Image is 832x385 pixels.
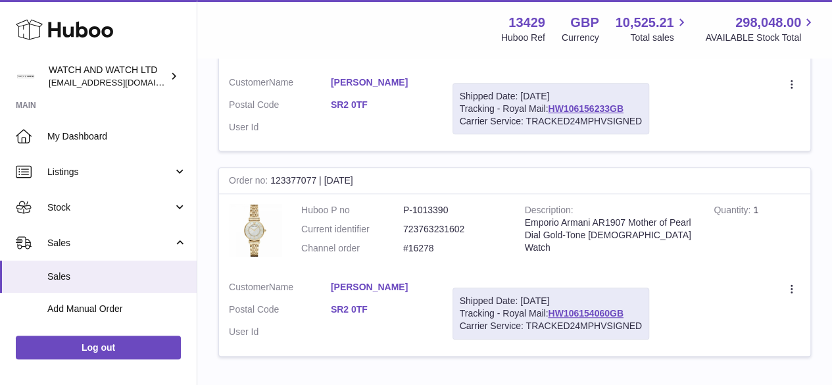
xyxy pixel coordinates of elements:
[229,326,331,338] dt: User Id
[403,223,505,236] dd: 723763231602
[525,205,574,218] strong: Description
[548,308,623,319] a: HW106154060GB
[229,303,331,319] dt: Postal Code
[331,281,433,294] a: [PERSON_NAME]
[460,295,642,307] div: Shipped Date: [DATE]
[525,217,695,254] div: Emporio Armani AR1907 Mother of Pearl Dial Gold-Tone [DEMOGRAPHIC_DATA] Watch
[570,14,599,32] strong: GBP
[47,270,187,283] span: Sales
[47,130,187,143] span: My Dashboard
[403,242,505,255] dd: #16278
[630,32,689,44] span: Total sales
[219,168,810,194] div: 123377077 | [DATE]
[49,77,193,88] span: [EMAIL_ADDRESS][DOMAIN_NAME]
[16,336,181,359] a: Log out
[735,14,801,32] span: 298,048.00
[331,76,433,89] a: [PERSON_NAME]
[47,166,173,178] span: Listings
[460,320,642,332] div: Carrier Service: TRACKED24MPHVSIGNED
[16,66,36,86] img: internalAdmin-13429@internal.huboo.com
[615,14,689,44] a: 10,525.21 Total sales
[403,204,505,217] dd: P-1013390
[47,303,187,315] span: Add Manual Order
[229,77,269,88] span: Customer
[229,281,331,297] dt: Name
[705,14,816,44] a: 298,048.00 AVAILABLE Stock Total
[229,282,269,292] span: Customer
[615,14,673,32] span: 10,525.21
[705,32,816,44] span: AVAILABLE Stock Total
[301,204,403,217] dt: Huboo P no
[229,175,270,189] strong: Order no
[47,237,173,249] span: Sales
[460,90,642,103] div: Shipped Date: [DATE]
[501,32,545,44] div: Huboo Ref
[548,103,623,114] a: HW106156233GB
[301,242,403,255] dt: Channel order
[229,99,331,115] dt: Postal Code
[229,121,331,134] dt: User Id
[229,204,281,257] img: 1727865049.jpg
[331,303,433,316] a: SR2 0TF
[301,223,403,236] dt: Current identifier
[704,194,810,271] td: 1
[49,64,167,89] div: WATCH AND WATCH LTD
[714,205,753,218] strong: Quantity
[229,76,331,92] dt: Name
[562,32,599,44] div: Currency
[508,14,545,32] strong: 13429
[331,99,433,111] a: SR2 0TF
[453,288,649,340] div: Tracking - Royal Mail:
[460,115,642,128] div: Carrier Service: TRACKED24MPHVSIGNED
[453,83,649,135] div: Tracking - Royal Mail:
[47,201,173,214] span: Stock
